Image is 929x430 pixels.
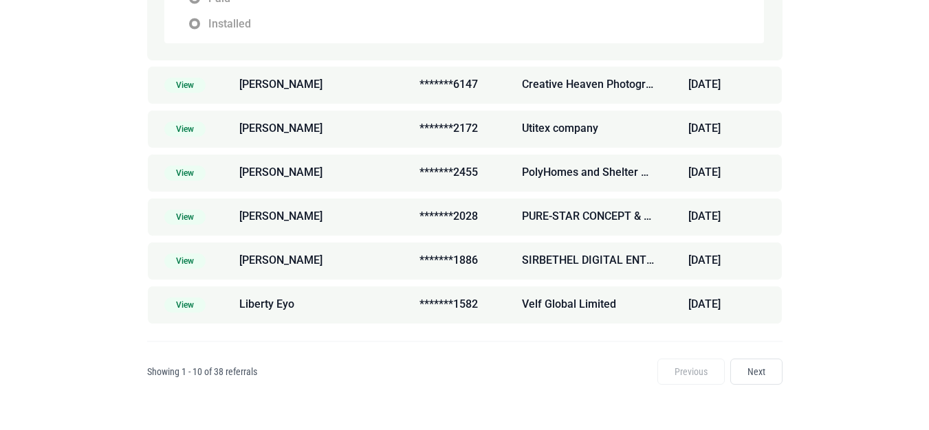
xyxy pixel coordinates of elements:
[186,15,203,32] img: unchecked
[164,297,206,313] span: View
[672,155,782,192] td: [DATE]
[147,365,257,378] p: Showing 1 - 10 of 38 referrals
[164,253,206,269] span: View
[164,166,206,181] span: View
[672,67,782,104] td: [DATE]
[223,155,402,192] td: [PERSON_NAME]
[208,17,251,30] h5: Installed
[505,242,670,280] td: SIRBETHEL DIGITAL ENTERPRISES
[657,359,725,385] button: Previous
[505,67,670,104] td: Creative Heaven Photography
[505,111,670,148] td: Utitex company
[730,359,783,385] a: Next
[223,111,402,148] td: [PERSON_NAME]
[164,122,206,137] span: View
[672,242,782,280] td: [DATE]
[505,286,670,324] td: Velf Global Limited
[223,67,402,104] td: [PERSON_NAME]
[223,286,402,324] td: Liberty Eyo
[164,210,206,225] span: View
[505,199,670,236] td: PURE-STAR CONCEPT & MULTISERVICE LTD
[223,242,402,280] td: [PERSON_NAME]
[672,286,782,324] td: [DATE]
[505,155,670,192] td: PolyHomes and Shelter Ltd
[223,199,402,236] td: [PERSON_NAME]
[672,111,782,148] td: [DATE]
[672,199,782,236] td: [DATE]
[164,78,206,93] span: View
